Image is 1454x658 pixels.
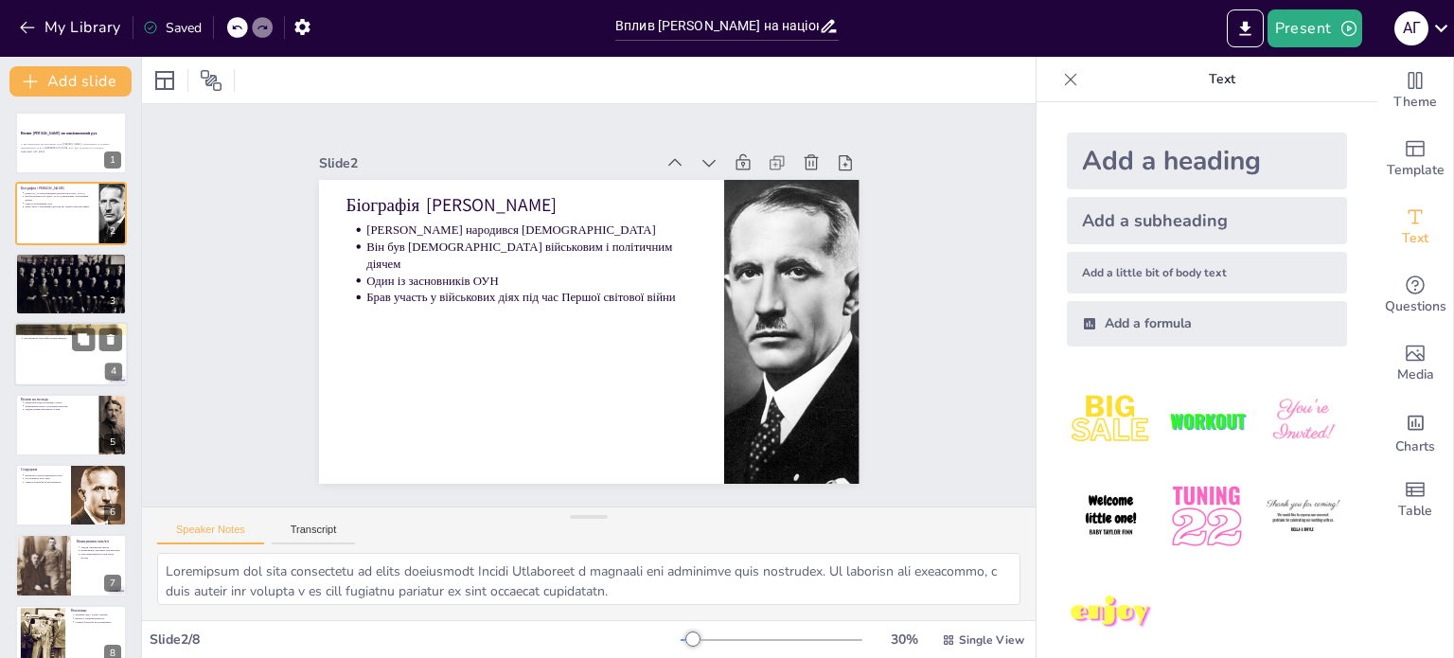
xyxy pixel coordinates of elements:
div: Slide 2 [644,194,882,455]
p: Внесок у національний рух [75,616,121,620]
p: Один із засновників ОУН [528,151,762,407]
p: Спадщина [21,467,65,472]
span: Template [1387,160,1445,181]
p: Символ боротьби за незалежність [75,620,121,624]
div: 5 [104,434,121,451]
button: My Library [14,12,129,43]
div: 2 [104,222,121,240]
div: 3 [15,253,127,315]
p: Пропаганда ідей українського націоналізму [24,329,122,333]
img: 2.jpeg [1162,377,1250,465]
p: Сприяння формуванню національної свідомості [25,267,121,271]
img: 3.jpeg [1259,377,1347,465]
span: Single View [959,632,1024,648]
div: 3 [104,293,121,310]
p: [PERSON_NAME] народився [DEMOGRAPHIC_DATA] [25,190,93,194]
p: Біографія [PERSON_NAME] [21,185,94,190]
p: Актуальність його ідей [25,477,65,481]
div: 30 % [881,631,927,649]
div: Add charts and graphs [1377,398,1453,466]
img: 6.jpeg [1259,472,1347,560]
p: Брав участь у військових діях під час Першої світової війни [516,139,750,396]
span: Theme [1393,92,1437,113]
p: Висновки [71,607,121,613]
p: Generated with [URL] [21,150,121,153]
p: Вшанування пам'яті [77,539,121,544]
div: Slide 2 / 8 [150,631,681,649]
p: Заходи, присвячені пам'яті [80,545,121,549]
p: Брав участь у військових діях під час Першої світової війни [25,205,93,208]
p: Він був [DEMOGRAPHIC_DATA] військовим і політичним діячем [25,194,93,201]
div: Change the overall theme [1377,57,1453,125]
div: 7 [104,575,121,592]
div: Add a formula [1067,301,1347,347]
div: Add a little bit of body text [1067,252,1347,293]
button: Add slide [9,66,132,97]
span: Charts [1395,436,1435,457]
img: 4.jpeg [1067,472,1155,560]
p: Активна участь у створенні українських військових формувань [25,259,121,263]
div: 7 [15,534,127,596]
p: Вплив на сучасні національні рухи [25,473,65,477]
button: Present [1268,9,1362,47]
div: 2 [15,182,127,244]
p: [PERSON_NAME] народився [DEMOGRAPHIC_DATA] [566,185,800,441]
div: Add text boxes [1377,193,1453,261]
div: 4 [105,364,122,381]
div: 4 [14,322,128,386]
p: Вплив на молодь [21,396,94,401]
img: 7.jpeg [1067,569,1155,657]
span: Text [1402,228,1428,249]
div: Add ready made slides [1377,125,1453,193]
textarea: Loremipsum dol sita consectetu ad elits doeiusmodt Incidi Utlaboreet d magnaali eni adminimve qui... [157,553,1020,605]
div: Add images, graphics, shapes or video [1377,329,1453,398]
span: Table [1398,501,1432,522]
span: Media [1397,365,1434,385]
p: Він був [DEMOGRAPHIC_DATA] військовим і політичним діячем [541,162,788,430]
p: Необхідність боротьби за незалежність [24,337,122,341]
p: Віра в силу [DEMOGRAPHIC_DATA] народу [24,333,122,337]
button: Transcript [272,524,356,544]
div: Add a subheading [1067,197,1347,244]
button: Duplicate Slide [72,329,95,351]
p: Формування нового покоління патріотів [25,404,93,408]
button: Speaker Notes [157,524,264,544]
div: 1 [104,151,121,169]
div: 5 [15,394,127,456]
span: Questions [1385,296,1446,317]
input: Insert title [615,12,819,40]
div: Add a heading [1067,133,1347,189]
span: Position [200,69,222,92]
div: Layout [150,65,180,96]
p: Популяризація його ідей серед молоді [80,553,121,560]
img: 1.jpeg [1067,377,1155,465]
p: Підкреслював важливість освіти [25,407,93,411]
p: Один із засновників ОУН [25,202,93,205]
div: 6 [15,464,127,526]
div: 1 [15,112,127,174]
p: Text [1086,57,1358,102]
p: Значний слід у історії України [75,613,121,616]
button: А Г [1394,9,1428,47]
p: Конференції, виставки та меморіали [80,549,121,553]
div: 6 [104,504,121,521]
p: Символ боротьби за незалежність [25,480,65,484]
button: Delete Slide [99,329,122,351]
p: Роль у військових формуваннях [21,256,121,261]
div: Add a table [1377,466,1453,534]
p: Біографія [PERSON_NAME] [581,184,835,461]
p: Надихав молодь на активну участь [25,400,93,404]
strong: Вплив [PERSON_NAME] на національний рух [21,132,98,136]
button: Export to PowerPoint [1227,9,1264,47]
div: А Г [1394,11,1428,45]
img: 5.jpeg [1162,472,1250,560]
p: Очолював [DEMOGRAPHIC_DATA] частини в армії [25,263,121,267]
div: Get real-time input from your audience [1377,261,1453,329]
p: У цій презентації ми розглянемо роль [PERSON_NAME] у формуванні та розвитку національного руху в ... [21,143,121,150]
p: Ідеї та принципи [20,325,122,330]
div: Saved [143,19,202,37]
